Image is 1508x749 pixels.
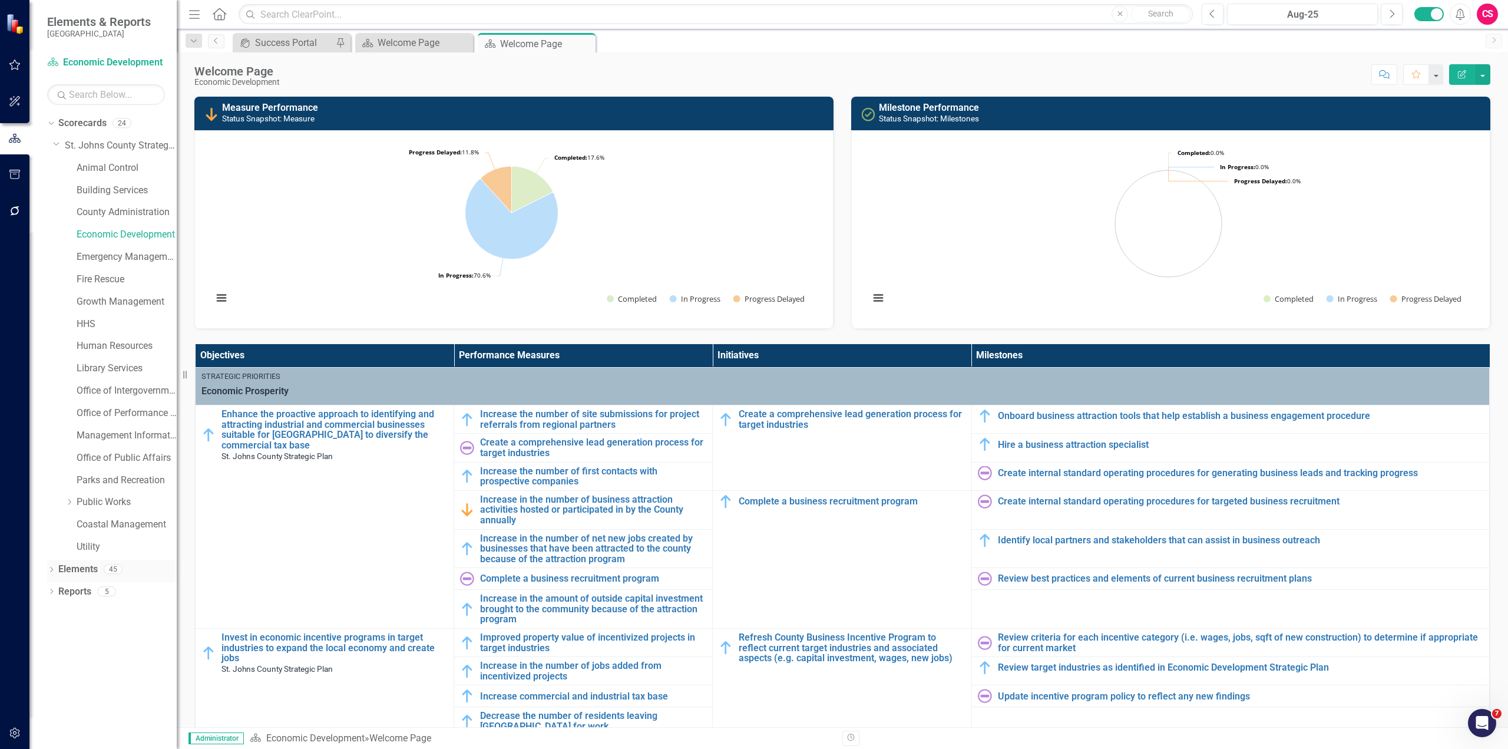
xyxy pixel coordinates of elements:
[1178,149,1211,157] tspan: Completed:
[58,563,98,576] a: Elements
[978,437,992,451] img: In Progress
[1468,709,1496,737] iframe: Intercom live chat
[480,409,706,430] a: Increase the number of site submissions for project referrals from regional partners
[554,153,587,161] tspan: Completed:
[480,691,706,702] a: Increase commercial and industrial tax base
[77,184,177,197] a: Building Services
[77,474,177,487] a: Parks and Recreation
[480,661,706,681] a: Increase in the number of jobs added from incentivized projects
[77,451,177,465] a: Office of Public Affairs
[971,629,1489,657] td: Double-Click to Edit Right Click for Context Menu
[188,732,244,744] span: Administrator
[864,140,1473,316] svg: Interactive chart
[454,707,713,735] td: Double-Click to Edit Right Click for Context Menu
[460,413,474,427] img: In Progress
[978,572,992,586] img: Not Started
[77,273,177,286] a: Fire Rescue
[511,166,553,213] path: Completed, 3.
[480,533,706,565] a: Increase in the number of net new jobs created by businesses that have been attracted to the coun...
[47,29,151,38] small: [GEOGRAPHIC_DATA]
[480,573,706,584] a: Complete a business recruitment program
[733,293,806,304] button: Show Progress Delayed
[719,641,733,655] img: In Progress
[97,586,116,596] div: 5
[713,490,971,628] td: Double-Click to Edit Right Click for Context Menu
[454,657,713,685] td: Double-Click to Edit Right Click for Context Menu
[465,179,558,259] path: In Progress, 12.
[971,462,1489,490] td: Double-Click to Edit Right Click for Context Menu
[460,572,474,586] img: Not Started
[971,490,1489,529] td: Double-Click to Edit Right Click for Context Menu
[460,664,474,678] img: In Progress
[196,405,454,629] td: Double-Click to Edit Right Click for Context Menu
[77,295,177,309] a: Growth Management
[201,385,1483,398] span: Economic Prosperity
[454,590,713,629] td: Double-Click to Edit Right Click for Context Menu
[719,413,733,427] img: In Progress
[1264,293,1314,304] button: Show Completed
[204,107,219,121] img: Progress Delayed
[480,711,706,731] a: Decrease the number of residents leaving [GEOGRAPHIC_DATA] for work
[77,161,177,175] a: Animal Control
[47,15,151,29] span: Elements & Reports
[77,540,177,554] a: Utility
[978,533,992,547] img: In Progress
[77,384,177,398] a: Office of Intergovernmental Affairs
[201,428,216,442] img: In Progress
[409,148,462,156] tspan: Progress Delayed:
[998,411,1483,421] a: Onboard business attraction tools that help establish a business engagement procedure
[239,4,1193,25] input: Search ClearPoint...
[454,529,713,568] td: Double-Click to Edit Right Click for Context Menu
[196,368,1490,405] td: Double-Click to Edit
[358,35,470,50] a: Welcome Page
[1227,4,1378,25] button: Aug-25
[879,114,979,123] small: Status Snapshot: Milestones
[713,629,971,736] td: Double-Click to Edit Right Click for Context Menu
[77,228,177,242] a: Economic Development
[77,518,177,532] a: Coastal Management
[454,490,713,529] td: Double-Click to Edit Right Click for Context Menu
[460,636,474,650] img: In Progress
[266,732,365,744] a: Economic Development
[77,250,177,264] a: Emergency Management
[978,409,992,423] img: In Progress
[113,118,131,128] div: 24
[1231,8,1374,22] div: Aug-25
[47,84,165,105] input: Search Below...
[222,102,318,113] a: Measure Performance
[77,362,177,375] a: Library Services
[870,290,887,306] button: View chart menu, Chart
[194,65,280,78] div: Welcome Page
[998,691,1483,702] a: Update incentive program policy to reflect any new findings
[58,585,91,599] a: Reports
[77,407,177,420] a: Office of Performance & Transparency
[77,318,177,331] a: HHS
[1131,6,1190,22] button: Search
[460,602,474,616] img: In Progress
[500,37,593,51] div: Welcome Page
[1390,293,1463,304] button: Show Progress Delayed
[460,441,474,455] img: Not Started
[1492,709,1502,718] span: 7
[971,568,1489,590] td: Double-Click to Edit Right Click for Context Menu
[971,434,1489,462] td: Double-Click to Edit Right Click for Context Menu
[719,494,733,509] img: In Progress
[978,689,992,703] img: Not Started
[978,636,992,650] img: Not Started
[713,405,971,491] td: Double-Click to Edit Right Click for Context Menu
[6,13,27,34] img: ClearPoint Strategy
[65,139,177,153] a: St. Johns County Strategic Plan
[998,573,1483,584] a: Review best practices and elements of current business recruitment plans
[77,496,177,509] a: Public Works
[739,632,965,664] a: Refresh County Business Incentive Program to reflect current target industries and associated asp...
[77,339,177,353] a: Human Resources
[207,140,821,316] div: Chart. Highcharts interactive chart.
[460,503,474,517] img: Progress Delayed
[1234,177,1301,185] text: 0.0%
[978,466,992,480] img: Not Started
[971,405,1489,434] td: Double-Click to Edit Right Click for Context Menu
[454,405,713,434] td: Double-Click to Edit Right Click for Context Menu
[998,468,1483,479] a: Create internal standard operating procedures for generating business leads and tracking progress
[194,78,280,87] div: Economic Development
[879,102,979,113] a: Milestone Performance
